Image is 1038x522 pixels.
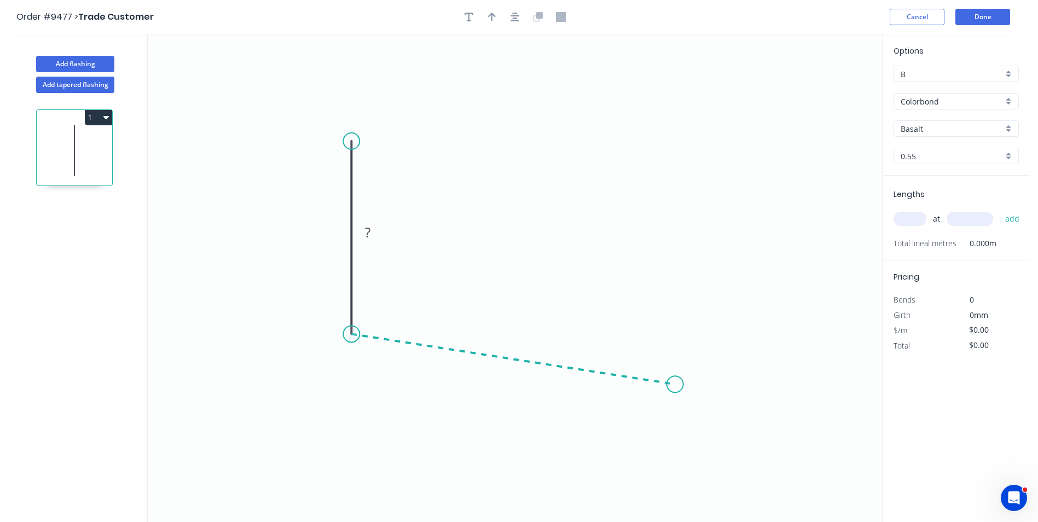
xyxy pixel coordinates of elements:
div: Factory says… [9,63,210,121]
span: 0.000m [956,236,996,251]
button: Cancel [890,9,944,25]
button: Add tapered flashing [36,77,114,93]
span: Pricing [894,271,919,282]
img: Profile image for Factory [31,6,49,24]
span: Trade Customer [78,10,154,23]
span: Total [894,340,910,351]
span: at [933,211,940,227]
span: Girth [894,310,911,320]
input: Colour [901,123,1003,135]
button: Emoji picker [17,358,26,367]
svg: 0 [148,34,882,522]
span: Total lineal metres [894,236,956,251]
span: Options [894,45,924,56]
input: Thickness [901,150,1003,162]
div: Factory • Just now [18,100,78,106]
span: Lengths [894,189,925,200]
span: 0 [970,294,974,305]
textarea: Message… [9,335,210,354]
div: Close [192,4,212,24]
span: 0mm [970,310,988,320]
button: Send a message… [188,354,205,372]
div: Hi [PERSON_NAME].What would you like to know?Factory • Just now [9,63,141,97]
input: Price level [901,68,1003,80]
tspan: ? [365,223,370,241]
button: go back [7,4,28,25]
span: $/m [894,325,907,335]
h1: Factory [53,10,85,19]
button: Done [955,9,1010,25]
input: Material [901,96,1003,107]
span: Order #9477 > [16,10,78,23]
span: Bends [894,294,915,305]
button: 1 [85,110,112,125]
iframe: Intercom live chat [1001,485,1027,511]
button: Add flashing [36,56,114,72]
div: What would you like to know? [18,80,132,91]
button: add [1000,210,1025,228]
div: Hi [PERSON_NAME]. [18,69,132,80]
button: Home [171,4,192,25]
